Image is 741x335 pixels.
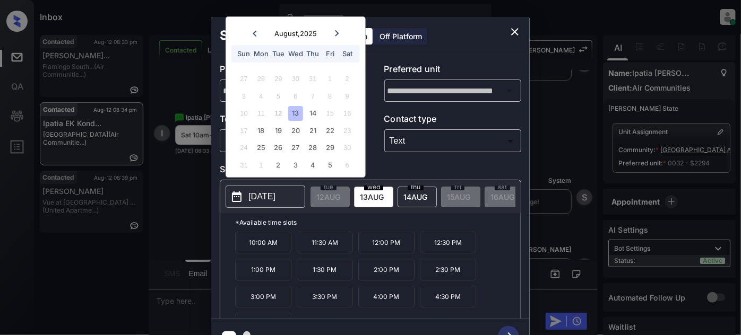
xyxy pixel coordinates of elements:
[288,47,303,61] div: Wed
[237,158,251,172] div: Not available Sunday, August 31st, 2025
[374,28,427,45] div: Off Platform
[211,17,320,54] h2: Schedule Tour
[235,232,291,253] p: 10:00 AM
[297,232,353,253] p: 11:30 AM
[323,140,337,155] div: Choose Friday, August 29th, 2025
[220,112,357,129] p: Tour type
[306,72,320,86] div: Not available Thursday, July 31st, 2025
[254,140,268,155] div: Choose Monday, August 25th, 2025
[237,47,251,61] div: Sun
[220,163,521,180] p: Select slot
[254,72,268,86] div: Not available Monday, July 28th, 2025
[364,184,383,190] span: wed
[354,187,393,207] div: date-select
[254,47,268,61] div: Mon
[237,89,251,103] div: Not available Sunday, August 3rd, 2025
[235,286,291,307] p: 3:00 PM
[297,259,353,280] p: 1:30 PM
[271,72,286,86] div: Not available Tuesday, July 29th, 2025
[384,63,522,80] p: Preferred unit
[297,286,353,307] p: 3:30 PM
[235,259,291,280] p: 1:00 PM
[340,89,355,103] div: Not available Saturday, August 9th, 2025
[237,72,251,86] div: Not available Sunday, July 27th, 2025
[340,124,355,138] div: Not available Saturday, August 23rd, 2025
[288,158,303,172] div: Choose Wednesday, September 3rd, 2025
[340,158,355,172] div: Not available Saturday, September 6th, 2025
[288,89,303,103] div: Not available Wednesday, August 6th, 2025
[237,106,251,120] div: Not available Sunday, August 10th, 2025
[254,124,268,138] div: Choose Monday, August 18th, 2025
[288,124,303,138] div: Choose Wednesday, August 20th, 2025
[271,140,286,155] div: Choose Tuesday, August 26th, 2025
[237,140,251,155] div: Not available Sunday, August 24th, 2025
[226,186,305,208] button: [DATE]
[420,232,476,253] p: 12:30 PM
[504,21,525,42] button: close
[271,89,286,103] div: Not available Tuesday, August 5th, 2025
[271,106,286,120] div: Not available Tuesday, August 12th, 2025
[271,124,286,138] div: Choose Tuesday, August 19th, 2025
[220,63,357,80] p: Preferred community
[360,192,384,201] span: 13 AUG
[306,89,320,103] div: Not available Thursday, August 7th, 2025
[254,158,268,172] div: Not available Monday, September 1st, 2025
[323,158,337,172] div: Choose Friday, September 5th, 2025
[398,187,437,207] div: date-select
[323,106,337,120] div: Not available Friday, August 15th, 2025
[237,124,251,138] div: Not available Sunday, August 17th, 2025
[288,72,303,86] div: Not available Wednesday, July 30th, 2025
[288,140,303,155] div: Choose Wednesday, August 27th, 2025
[358,286,415,307] p: 4:00 PM
[248,190,275,203] p: [DATE]
[358,232,415,253] p: 12:00 PM
[306,140,320,155] div: Choose Thursday, August 28th, 2025
[420,286,476,307] p: 4:30 PM
[271,158,286,172] div: Choose Tuesday, September 2nd, 2025
[420,259,476,280] p: 2:30 PM
[235,313,291,334] p: 5:00 PM
[271,47,286,61] div: Tue
[340,72,355,86] div: Not available Saturday, August 2nd, 2025
[323,47,337,61] div: Fri
[323,89,337,103] div: Not available Friday, August 8th, 2025
[340,47,355,61] div: Sat
[408,184,424,190] span: thu
[254,106,268,120] div: Not available Monday, August 11th, 2025
[306,106,320,120] div: Choose Thursday, August 14th, 2025
[403,192,427,201] span: 14 AUG
[340,140,355,155] div: Not available Saturday, August 30th, 2025
[229,70,361,174] div: month 2025-08
[254,89,268,103] div: Not available Monday, August 4th, 2025
[358,259,415,280] p: 2:00 PM
[222,132,355,149] div: In Person
[384,112,522,129] p: Contact type
[235,213,521,232] p: *Available time slots
[288,106,303,120] div: Choose Wednesday, August 13th, 2025
[306,124,320,138] div: Choose Thursday, August 21st, 2025
[306,158,320,172] div: Choose Thursday, September 4th, 2025
[340,106,355,120] div: Not available Saturday, August 16th, 2025
[323,72,337,86] div: Not available Friday, August 1st, 2025
[306,47,320,61] div: Thu
[387,132,519,149] div: Text
[323,124,337,138] div: Choose Friday, August 22nd, 2025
